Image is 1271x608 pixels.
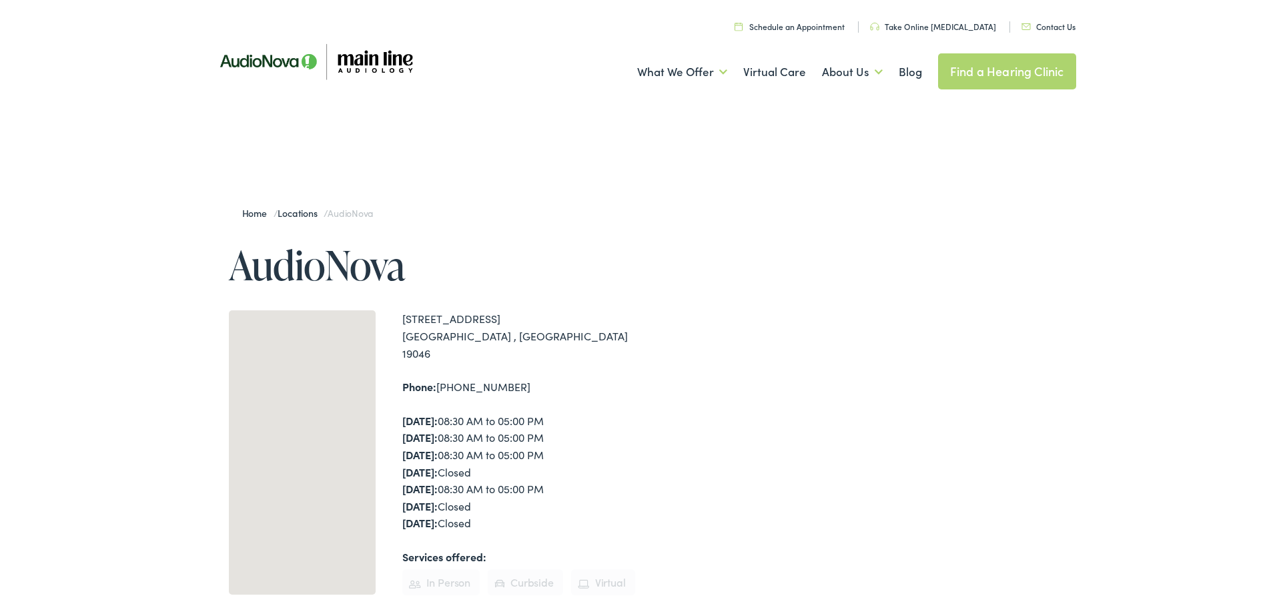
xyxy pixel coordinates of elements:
[402,447,438,462] strong: [DATE]:
[402,481,438,496] strong: [DATE]:
[637,47,727,97] a: What We Offer
[488,569,563,596] li: Curbside
[899,47,922,97] a: Blog
[571,569,635,596] li: Virtual
[402,465,438,479] strong: [DATE]:
[402,499,438,513] strong: [DATE]:
[870,21,996,32] a: Take Online [MEDICAL_DATA]
[1021,23,1031,30] img: utility icon
[870,23,879,31] img: utility icon
[402,412,636,532] div: 08:30 AM to 05:00 PM 08:30 AM to 05:00 PM 08:30 AM to 05:00 PM Closed 08:30 AM to 05:00 PM Closed...
[402,378,636,396] div: [PHONE_NUMBER]
[1021,21,1076,32] a: Contact Us
[402,413,438,428] strong: [DATE]:
[402,310,636,362] div: [STREET_ADDRESS] [GEOGRAPHIC_DATA] , [GEOGRAPHIC_DATA] 19046
[278,206,324,220] a: Locations
[822,47,883,97] a: About Us
[735,22,743,31] img: utility icon
[402,569,480,596] li: In Person
[402,515,438,530] strong: [DATE]:
[735,21,845,32] a: Schedule an Appointment
[402,549,486,564] strong: Services offered:
[402,430,438,444] strong: [DATE]:
[402,379,436,394] strong: Phone:
[743,47,806,97] a: Virtual Care
[242,206,274,220] a: Home
[229,243,636,287] h1: AudioNova
[328,206,373,220] span: AudioNova
[242,206,374,220] span: / /
[938,53,1076,89] a: Find a Hearing Clinic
